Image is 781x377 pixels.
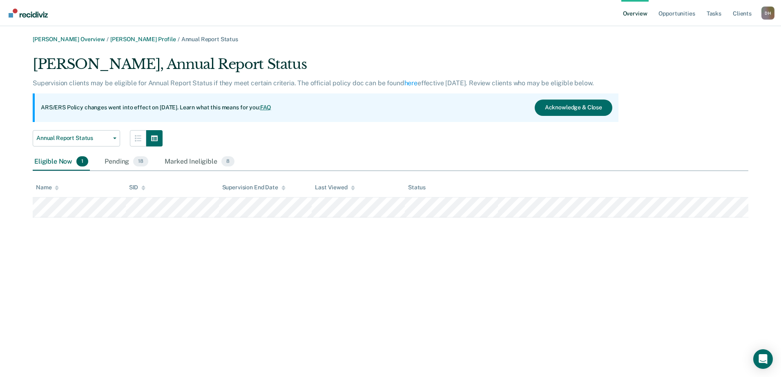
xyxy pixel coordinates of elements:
span: / [176,36,181,42]
span: Annual Report Status [36,135,110,142]
div: [PERSON_NAME], Annual Report Status [33,56,618,79]
div: Supervision End Date [222,184,286,191]
div: Open Intercom Messenger [753,349,773,369]
div: Pending18 [103,153,150,171]
div: SID [129,184,146,191]
a: [PERSON_NAME] Profile [110,36,176,42]
button: Profile dropdown button [761,7,774,20]
div: D H [761,7,774,20]
div: Name [36,184,59,191]
img: Recidiviz [9,9,48,18]
a: [PERSON_NAME] Overview [33,36,105,42]
a: FAQ [260,104,272,111]
button: Acknowledge & Close [535,100,612,116]
p: Supervision clients may be eligible for Annual Report Status if they meet certain criteria. The o... [33,79,594,87]
a: here [404,79,417,87]
button: Annual Report Status [33,130,120,146]
span: 8 [221,156,234,167]
div: Last Viewed [315,184,355,191]
span: 1 [76,156,88,167]
div: Status [408,184,426,191]
span: 18 [133,156,148,167]
div: Marked Ineligible8 [163,153,236,171]
div: Eligible Now1 [33,153,90,171]
span: / [105,36,110,42]
p: ARS/ERS Policy changes went into effect on [DATE]. Learn what this means for you: [41,104,271,112]
span: Annual Report Status [181,36,238,42]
